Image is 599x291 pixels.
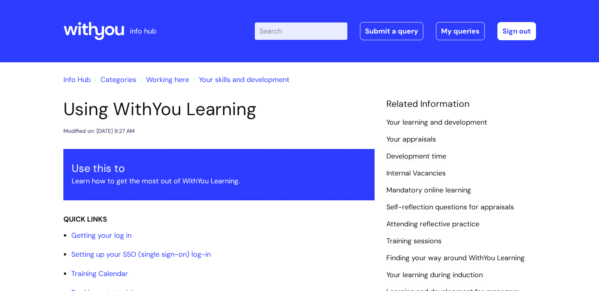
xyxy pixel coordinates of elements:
a: Submit a query [360,22,423,40]
li: Working here [138,73,189,86]
a: Info Hub [63,75,91,84]
a: My queries [436,22,485,40]
input: Search [255,22,347,40]
a: Internal Vacancies [386,168,446,179]
a: Your appraisals [386,134,436,145]
a: Self-reflection questions for appraisals [386,202,514,213]
h4: Related Information [386,99,536,110]
a: Finding your way around WithYou Learning [386,253,525,263]
a: Sign out [497,22,536,40]
h3: Use this to [72,162,366,175]
li: Your skills and development [191,73,289,86]
a: Categories [100,75,136,84]
p: Learn how to get the most out of WithYou Learning. [72,175,366,187]
a: Training sessions [386,236,441,246]
div: Modified on: [DATE] 9:27 AM [63,126,135,136]
p: info hub [130,25,156,37]
a: Setting up your SSO (single sign-on) log-in [71,250,211,259]
a: Your skills and development [199,75,289,84]
a: Development time [386,151,446,162]
div: | - [255,22,536,40]
a: Your learning and development [386,118,487,128]
a: Working here [146,75,189,84]
a: Your learning during induction [386,270,483,280]
a: Training Calendar [71,269,128,278]
a: Getting your log in [71,231,132,240]
a: Attending reflective practice [386,219,479,229]
strong: QUICK LINKS [63,215,107,224]
li: Solution home [93,73,136,86]
h1: Using WithYou Learning [63,99,375,120]
a: Mandatory online learning [386,185,471,196]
